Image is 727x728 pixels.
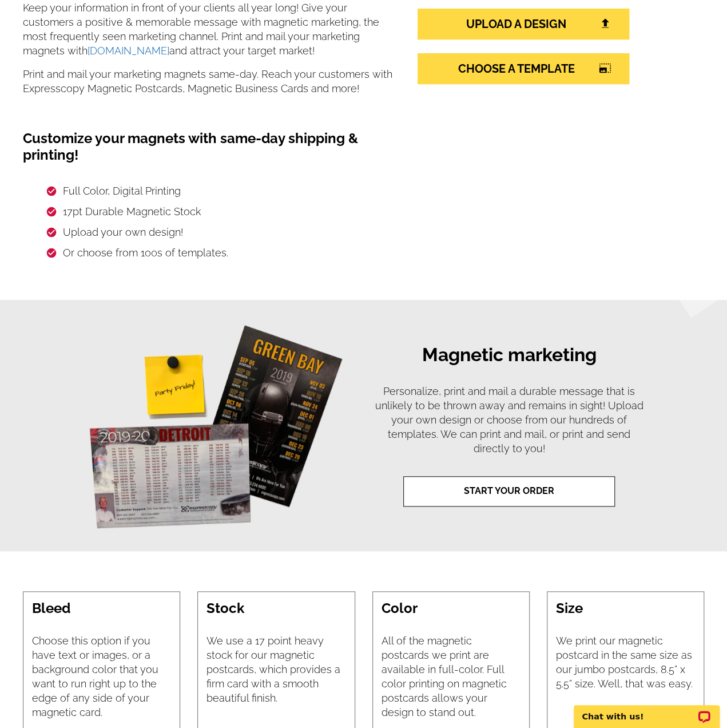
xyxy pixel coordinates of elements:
[88,45,169,57] a: [DOMAIN_NAME]
[422,344,596,368] h2: Magnetic marketing
[81,317,347,534] img: magnets-design.png
[23,1,398,58] p: Keep your information in front of your clients all year long! Give your customers a positive & me...
[23,67,398,96] p: Print and mail your marketing magnets same-day. Reach your customers with Expresscopy Magnetic Po...
[23,105,398,164] h4: Customize your magnets with same-day shipping & printing!
[206,634,345,705] p: We use a 17 point heavy stock for our magnetic postcards, which provides a firm card with a smoot...
[418,9,629,39] a: UPLOAD A DESIGN
[46,206,57,217] span: check_circle
[46,181,398,201] li: Full Color, Digital Printing
[566,692,727,728] iframe: LiveChat chat widget
[46,222,398,243] li: Upload your own design!
[556,600,695,617] h4: Size
[382,600,521,617] h4: Color
[32,600,171,617] h4: Bleed
[46,185,57,197] span: check_circle
[556,634,695,691] p: We print our magnetic postcard in the same size as our jumbo postcards, 8.5” x 5.5” size. Well, t...
[206,600,345,617] h4: Stock
[599,63,611,73] i: photo_size_select_large
[32,634,171,719] p: Choose this option if you have text or images, or a background color that you want to run right u...
[46,243,398,263] li: Or choose from 100s of templates.
[418,53,629,84] a: CHOOSE A TEMPLATEphoto_size_select_large
[375,379,643,467] p: Personalize, print and mail a durable message that is unlikely to be thrown away and remains in s...
[46,227,57,238] span: check_circle
[46,247,57,259] span: check_circle
[382,634,521,719] p: All of the magnetic postcards we print are available in full-color. Full color printing on magnet...
[46,201,398,222] li: 17pt Durable Magnetic Stock
[403,476,615,507] a: START YOUR ORDER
